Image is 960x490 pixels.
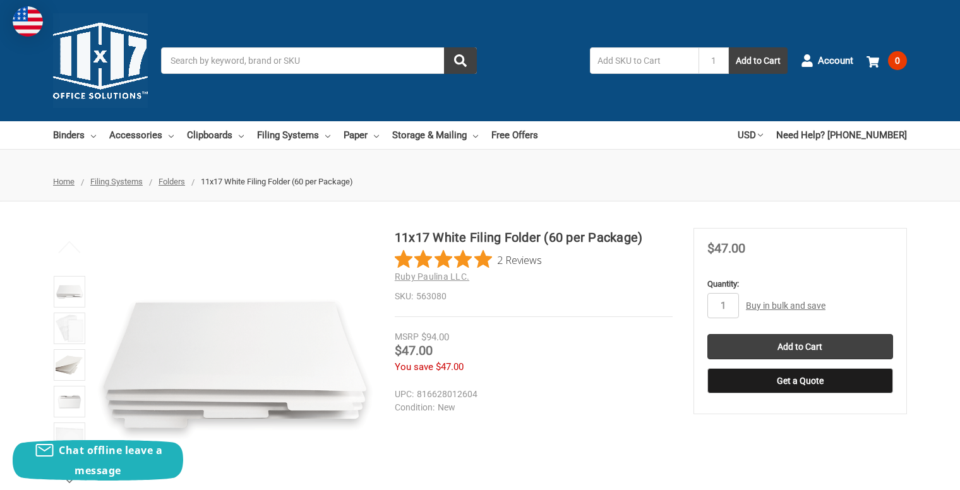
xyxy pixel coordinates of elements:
[159,177,185,186] a: Folders
[590,47,699,74] input: Add SKU to Cart
[53,121,96,149] a: Binders
[395,330,419,344] div: MSRP
[707,368,893,393] button: Get a Quote
[491,121,538,149] a: Free Offers
[56,388,83,415] img: 11x17 White Filing Folder (60 per Package)
[395,401,435,414] dt: Condition:
[51,234,89,260] button: Previous
[53,13,148,108] img: 11x17.com
[707,278,893,290] label: Quantity:
[395,388,667,401] dd: 816628012604
[707,241,745,256] span: $47.00
[867,44,907,77] a: 0
[395,290,673,303] dd: 563080
[109,121,174,149] a: Accessories
[888,51,907,70] span: 0
[436,361,464,373] span: $47.00
[395,250,542,269] button: Rated 5 out of 5 stars from 2 reviews. Jump to reviews.
[344,121,379,149] a: Paper
[56,424,83,452] img: 11x17 White Filing Folder (60 per Package)
[13,6,43,37] img: duty and tax information for United States
[421,332,449,343] span: $94.00
[395,228,673,247] h1: 11x17 White Filing Folder (60 per Package)
[161,47,477,74] input: Search by keyword, brand or SKU
[776,121,907,149] a: Need Help? [PHONE_NUMBER]
[746,301,825,311] a: Buy in bulk and save
[395,361,433,373] span: You save
[801,44,853,77] a: Account
[395,272,469,282] a: Ruby Paulina LLC.
[497,250,542,269] span: 2 Reviews
[729,47,788,74] button: Add to Cart
[395,401,667,414] dd: New
[392,121,478,149] a: Storage & Mailing
[51,464,89,489] button: Next
[738,121,763,149] a: USD
[257,121,330,149] a: Filing Systems
[59,443,162,477] span: Chat offline leave a message
[818,54,853,68] span: Account
[53,177,75,186] a: Home
[201,177,353,186] span: 11x17 White Filing Folder (60 per Package)
[395,388,414,401] dt: UPC:
[395,343,433,358] span: $47.00
[395,290,413,303] dt: SKU:
[13,440,183,481] button: Chat offline leave a message
[56,278,83,306] img: 11x17 White Filing Folder (60 per Package)
[707,334,893,359] input: Add to Cart
[187,121,244,149] a: Clipboards
[90,177,143,186] a: Filing Systems
[56,314,83,342] img: 11x17 White Filing Folder (60 per Package)
[56,351,83,379] img: 11”x17” Filing Folders (563047) Manila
